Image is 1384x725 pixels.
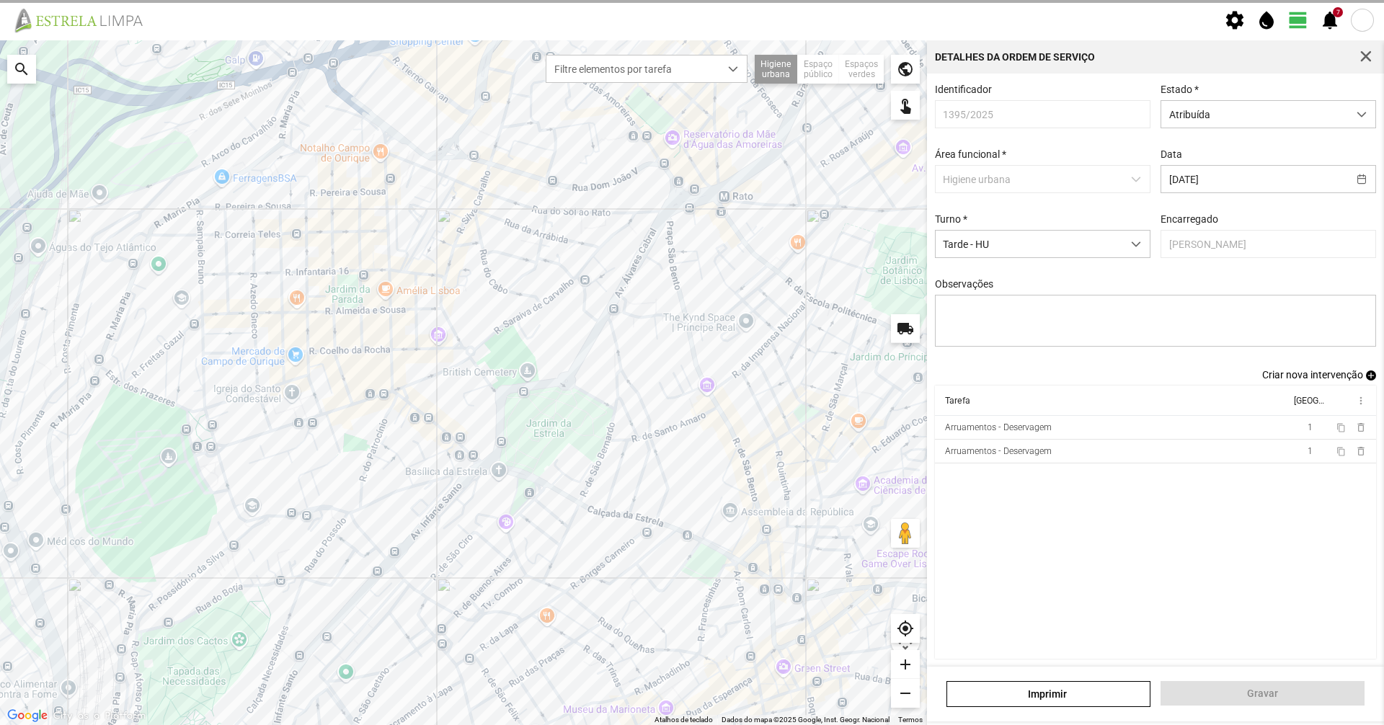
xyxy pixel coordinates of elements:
[1319,9,1341,31] span: notifications
[722,716,890,724] span: Dados do mapa ©2025 Google, Inst. Geogr. Nacional
[1122,231,1150,257] div: dropdown trigger
[1336,445,1347,457] button: content_copy
[1224,9,1246,31] span: settings
[935,148,1006,160] label: Área funcional *
[935,52,1095,62] div: Detalhes da Ordem de Serviço
[1308,422,1313,432] span: 1
[935,278,993,290] label: Observações
[546,55,719,82] span: Filtre elementos por tarefa
[1262,369,1363,381] span: Criar nova intervenção
[935,84,992,95] label: Identificador
[891,519,920,548] button: Arraste o Pegman para o mapa para abrir o Street View
[1168,688,1357,699] span: Gravar
[1354,395,1366,406] span: more_vert
[755,55,798,84] div: Higiene urbana
[1161,681,1365,706] button: Gravar
[945,422,1052,432] div: Arruamentos - Deservagem
[1256,9,1277,31] span: water_drop
[945,446,1052,456] div: Arruamentos - Deservagem
[10,7,159,33] img: file
[839,55,884,84] div: Espaços verdes
[891,679,920,708] div: remove
[1354,445,1366,457] span: delete_outline
[7,55,36,84] div: search
[936,231,1122,257] span: Tarde - HU
[655,715,713,725] button: Atalhos de teclado
[891,650,920,679] div: add
[1161,84,1199,95] label: Estado *
[1161,148,1182,160] label: Data
[891,55,920,84] div: public
[4,706,51,725] img: Google
[891,91,920,120] div: touch_app
[1336,423,1345,432] span: content_copy
[1333,7,1343,17] div: 7
[1366,370,1376,381] span: add
[1336,422,1347,433] button: content_copy
[798,55,839,84] div: Espaço público
[891,614,920,643] div: my_location
[898,716,923,724] a: Termos (abre num novo separador)
[1161,213,1218,225] label: Encarregado
[1354,422,1366,433] span: delete_outline
[891,314,920,343] div: local_shipping
[1287,9,1309,31] span: view_day
[935,213,967,225] label: Turno *
[1336,447,1345,456] span: content_copy
[4,706,51,725] a: Abrir esta área no Google Maps (abre uma nova janela)
[946,681,1150,707] a: Imprimir
[945,396,970,406] div: Tarefa
[1293,396,1323,406] div: [GEOGRAPHIC_DATA]
[1308,446,1313,456] span: 1
[1161,101,1348,128] span: Atribuída
[1348,101,1376,128] div: dropdown trigger
[719,55,748,82] div: dropdown trigger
